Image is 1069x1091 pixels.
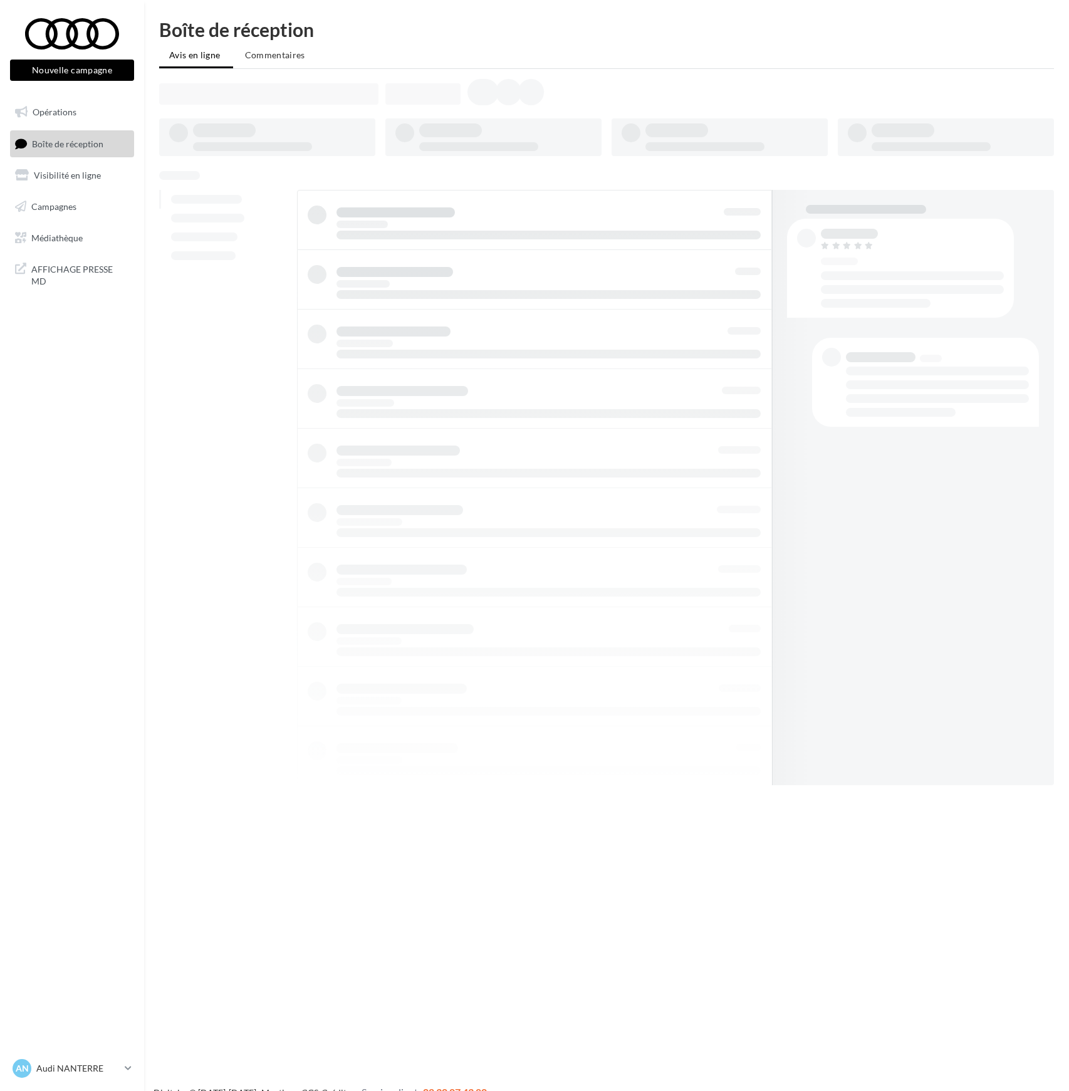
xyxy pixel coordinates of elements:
[8,99,137,125] a: Opérations
[33,107,76,117] span: Opérations
[34,170,101,180] span: Visibilité en ligne
[31,201,76,212] span: Campagnes
[8,130,137,157] a: Boîte de réception
[8,162,137,189] a: Visibilité en ligne
[8,225,137,251] a: Médiathèque
[36,1062,120,1075] p: Audi NANTERRE
[31,232,83,243] span: Médiathèque
[10,1057,134,1080] a: AN Audi NANTERRE
[245,50,305,60] span: Commentaires
[31,261,129,288] span: AFFICHAGE PRESSE MD
[8,256,137,293] a: AFFICHAGE PRESSE MD
[10,60,134,81] button: Nouvelle campagne
[32,138,103,149] span: Boîte de réception
[159,20,1054,39] div: Boîte de réception
[8,194,137,220] a: Campagnes
[16,1062,29,1075] span: AN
